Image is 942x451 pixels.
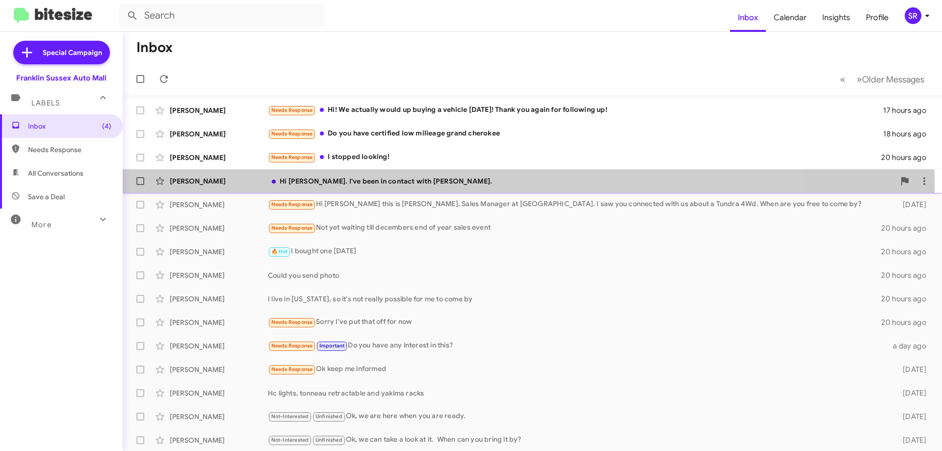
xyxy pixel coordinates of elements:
[883,106,934,115] div: 17 hours ago
[170,435,268,445] div: [PERSON_NAME]
[858,3,896,32] a: Profile
[268,388,887,398] div: Hc lights, tonneau retractable and yakima racks
[857,73,862,85] span: »
[170,388,268,398] div: [PERSON_NAME]
[730,3,766,32] a: Inbox
[766,3,814,32] a: Calendar
[170,176,268,186] div: [PERSON_NAME]
[268,294,881,304] div: I live in [US_STATE], so it's not really possible for me to come by
[170,318,268,327] div: [PERSON_NAME]
[896,7,931,24] button: SR
[268,152,881,163] div: I stopped looking!
[28,145,111,155] span: Needs Response
[887,200,934,210] div: [DATE]
[834,69,851,89] button: Previous
[887,435,934,445] div: [DATE]
[268,246,881,257] div: I bought one [DATE]
[268,411,887,422] div: Ok, we are here when you are ready.
[881,318,934,327] div: 20 hours ago
[271,131,313,137] span: Needs Response
[271,437,309,443] span: Not-Interested
[271,107,313,113] span: Needs Response
[268,270,881,280] div: Could you send photo
[905,7,921,24] div: SR
[170,200,268,210] div: [PERSON_NAME]
[883,129,934,139] div: 18 hours ago
[881,247,934,257] div: 20 hours ago
[268,105,883,116] div: Hi! We actually would up buying a vehicle [DATE]! Thank you again for following up!
[862,74,924,85] span: Older Messages
[170,223,268,233] div: [PERSON_NAME]
[271,366,313,372] span: Needs Response
[268,364,887,375] div: Ok keep me informed
[271,413,309,420] span: Not-Interested
[887,341,934,351] div: a day ago
[170,247,268,257] div: [PERSON_NAME]
[170,153,268,162] div: [PERSON_NAME]
[887,388,934,398] div: [DATE]
[268,176,895,186] div: Hi [PERSON_NAME]. I've been in contact with [PERSON_NAME].
[835,69,930,89] nav: Page navigation example
[887,365,934,374] div: [DATE]
[13,41,110,64] a: Special Campaign
[315,437,342,443] span: Unfinished
[28,192,65,202] span: Save a Deal
[887,412,934,422] div: [DATE]
[271,201,313,208] span: Needs Response
[271,225,313,231] span: Needs Response
[170,365,268,374] div: [PERSON_NAME]
[170,341,268,351] div: [PERSON_NAME]
[271,319,313,325] span: Needs Response
[170,412,268,422] div: [PERSON_NAME]
[268,317,881,328] div: Sorry I've put that off for now
[170,129,268,139] div: [PERSON_NAME]
[268,199,887,210] div: Hi [PERSON_NAME] this is [PERSON_NAME], Sales Manager at [GEOGRAPHIC_DATA]. I saw you connected w...
[102,121,111,131] span: (4)
[881,223,934,233] div: 20 hours ago
[28,168,83,178] span: All Conversations
[271,248,288,255] span: 🔥 Hot
[170,270,268,280] div: [PERSON_NAME]
[170,294,268,304] div: [PERSON_NAME]
[268,434,887,446] div: Ok, we can take a look at it. When can you bring it by?
[119,4,325,27] input: Search
[28,121,111,131] span: Inbox
[881,153,934,162] div: 20 hours ago
[31,220,52,229] span: More
[881,270,934,280] div: 20 hours ago
[170,106,268,115] div: [PERSON_NAME]
[814,3,858,32] a: Insights
[271,154,313,160] span: Needs Response
[851,69,930,89] button: Next
[16,73,106,83] div: Franklin Sussex Auto Mall
[43,48,102,57] span: Special Campaign
[271,343,313,349] span: Needs Response
[268,222,881,234] div: Not yet waiting till decembers end of year sales event
[319,343,345,349] span: Important
[881,294,934,304] div: 20 hours ago
[840,73,845,85] span: «
[315,413,342,420] span: Unfinished
[268,128,883,139] div: Do you have certified low milieage grand cherokee
[268,340,887,351] div: Do you have any interest in this?
[136,40,173,55] h1: Inbox
[31,99,60,107] span: Labels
